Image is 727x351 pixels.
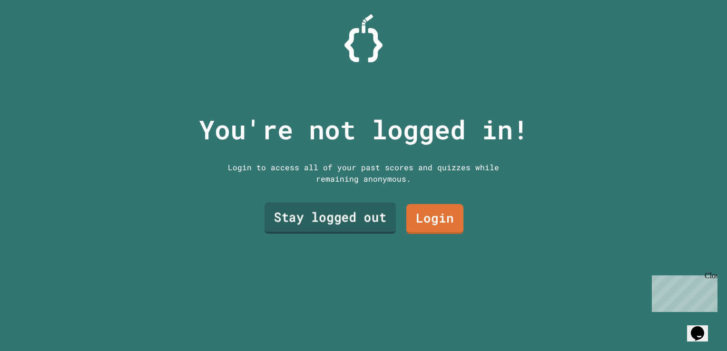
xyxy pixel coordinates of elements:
img: Logo.svg [344,14,383,62]
iframe: chat widget [687,313,717,341]
a: Login [406,204,463,234]
div: Chat with us now!Close [4,4,66,60]
p: You're not logged in! [199,110,529,149]
div: Login to access all of your past scores and quizzes while remaining anonymous. [221,162,506,185]
a: Stay logged out [265,202,396,234]
iframe: chat widget [648,272,717,312]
